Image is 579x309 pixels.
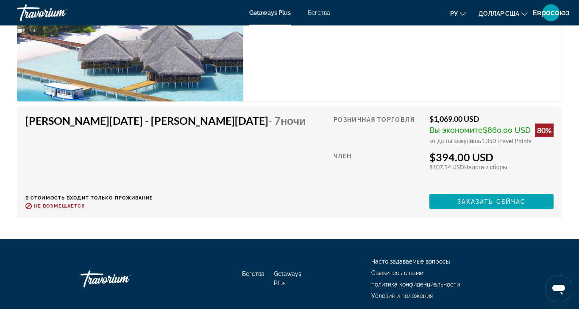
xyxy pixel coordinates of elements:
a: Бегства [308,9,330,16]
font: доллар США [479,10,519,17]
a: Часто задаваемые вопросы [371,258,450,265]
a: Иди домой [81,266,165,292]
a: Травориум [17,2,102,24]
a: Getaways Plus [274,270,301,287]
span: Налоги и сборы [464,163,507,171]
iframe: Кнопка запуска окна обмена сообщениями [545,275,572,302]
button: Изменить язык [450,7,466,20]
a: Бегства [242,270,264,277]
div: $107.54 USD [429,163,554,171]
a: Getaways Plus [249,9,291,16]
span: ночи [281,114,306,127]
span: $860.00 USD [483,126,531,135]
span: 1,350 Travel Points [481,137,532,144]
font: ру [450,10,458,17]
div: Член [334,151,423,188]
span: когда ты выкупишь [429,137,481,144]
h4: [PERSON_NAME][DATE] - [PERSON_NAME][DATE] [25,114,306,127]
p: В стоимость входит только проживание [25,195,312,201]
font: Евросоюз [532,8,570,17]
div: $1,069.00 USD [429,114,554,124]
button: Заказать сейчас [429,194,554,209]
span: Заказать сейчас [457,198,526,205]
a: политика конфиденциальности [371,281,460,288]
span: - 7 [268,114,306,127]
span: Вы экономите [429,126,483,135]
span: Не возмещается [34,203,85,209]
div: Розничная торговля [334,114,423,144]
a: Условия и положения [371,292,433,299]
button: Изменить валюту [479,7,527,20]
button: Меню пользователя [540,4,562,22]
a: Свяжитесь с нами [371,270,423,276]
div: $394.00 USD [429,151,554,163]
div: 80% [535,124,554,137]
